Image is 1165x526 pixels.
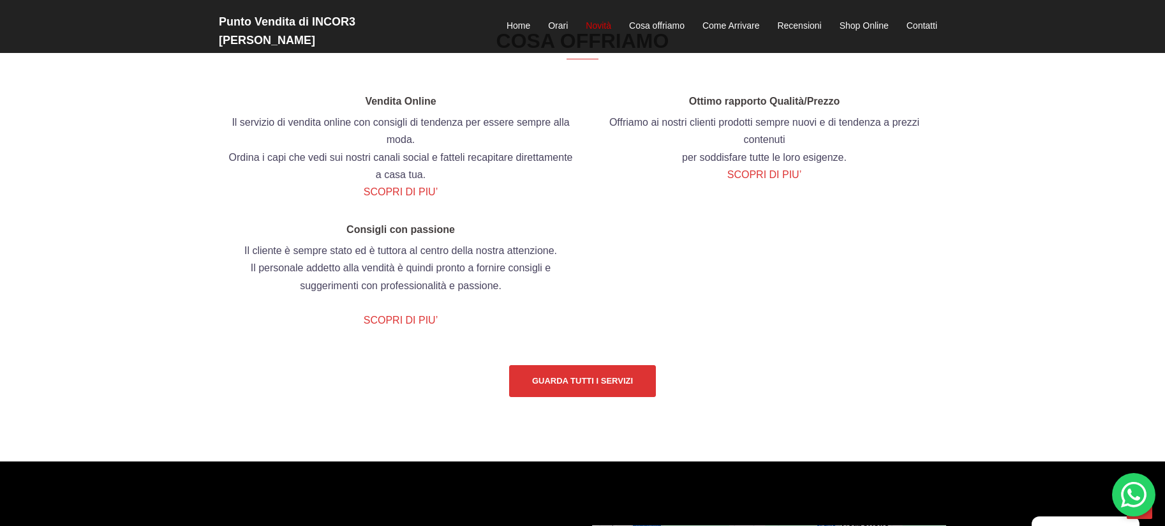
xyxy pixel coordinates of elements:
b: Vendita Online [365,96,436,107]
p: Offriamo ai nostri clienti prodotti sempre nuovi e di tendenza a prezzi contenuti [592,114,937,148]
a: Novità [586,19,611,34]
b: Ottimo rapporto Qualità/Prezzo [689,96,840,107]
h2: Punto Vendita di INCOR3 [PERSON_NAME] [219,13,449,50]
a: Home [507,19,530,34]
b: Consigli con passione [346,224,455,235]
a: Come Arrivare [702,19,759,34]
a: Shop Online [840,19,889,34]
a: Recensioni [777,19,821,34]
a: Guarda tutti i servizi [509,365,656,397]
p: Il servizio di vendita online con consigli di tendenza per essere sempre alla moda. [228,114,573,148]
p: Il personale addetto alla vendità è quindi pronto a fornire consigli e suggerimenti con professio... [228,259,573,294]
a: Cosa offriamo [629,19,685,34]
p: per soddisfare tutte le loro esigenze. [592,149,937,166]
p: Ordina i capi che vedi sui nostri canali social e fatteli recapitare direttamente a casa tua. [228,149,573,183]
a: SCOPRI DI PIU’ [727,169,801,180]
a: SCOPRI DI PIU’ [364,186,438,197]
p: Il cliente è sempre stato ed è tuttora al centro della nostra attenzione. [228,242,573,259]
a: Orari [548,19,568,34]
a: SCOPRI DI PIU’ [364,315,438,326]
div: 'Hai [1112,473,1155,516]
a: Contatti [907,19,937,34]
